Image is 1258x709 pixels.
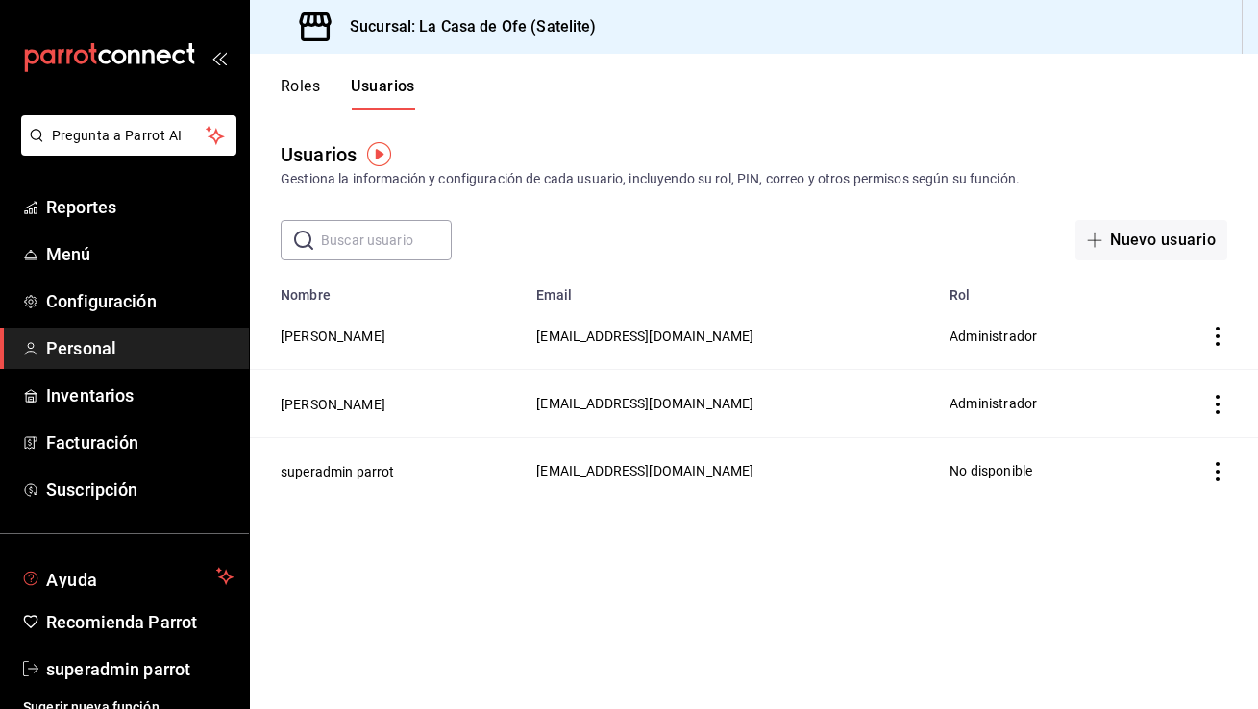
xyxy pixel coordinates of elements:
span: Administrador [950,329,1037,344]
button: Usuarios [351,77,415,110]
a: Pregunta a Parrot AI [13,139,236,159]
button: actions [1208,395,1227,414]
table: employeesTable [250,276,1258,504]
button: superadmin parrot [281,462,395,481]
td: No disponible [938,437,1138,504]
div: navigation tabs [281,77,415,110]
button: open_drawer_menu [211,50,227,65]
button: [PERSON_NAME] [281,395,385,414]
span: Recomienda Parrot [46,609,234,635]
span: Administrador [950,396,1037,411]
div: Usuarios [281,140,357,169]
span: Ayuda [46,565,209,588]
span: Configuración [46,288,234,314]
div: Gestiona la información y configuración de cada usuario, incluyendo su rol, PIN, correo y otros p... [281,169,1227,189]
button: actions [1208,462,1227,481]
th: Nombre [250,276,525,303]
span: Reportes [46,194,234,220]
button: Pregunta a Parrot AI [21,115,236,156]
button: [PERSON_NAME] [281,327,385,346]
h3: Sucursal: La Casa de Ofe (Satelite) [334,15,597,38]
img: Tooltip marker [367,142,391,166]
span: superadmin parrot [46,656,234,682]
span: Inventarios [46,382,234,408]
span: [EMAIL_ADDRESS][DOMAIN_NAME] [536,396,753,411]
span: Pregunta a Parrot AI [52,126,207,146]
th: Email [525,276,938,303]
button: Nuevo usuario [1075,220,1227,260]
span: Facturación [46,429,234,455]
input: Buscar usuario [321,221,452,259]
th: Rol [938,276,1138,303]
span: Suscripción [46,477,234,502]
button: Roles [281,77,320,110]
span: [EMAIL_ADDRESS][DOMAIN_NAME] [536,463,753,478]
span: [EMAIL_ADDRESS][DOMAIN_NAME] [536,329,753,344]
button: actions [1208,327,1227,346]
span: Menú [46,241,234,267]
span: Personal [46,335,234,361]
